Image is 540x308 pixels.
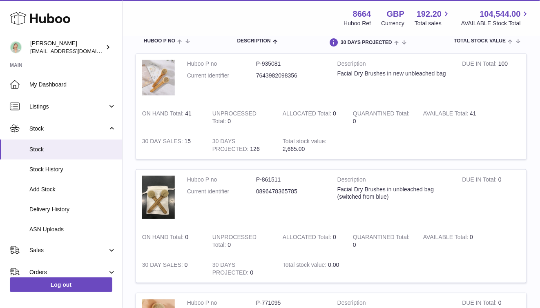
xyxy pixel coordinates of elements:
span: ASN Uploads [29,226,116,233]
a: Log out [10,277,112,292]
td: 0 [136,227,206,255]
td: 126 [206,131,277,159]
dt: Huboo P no [187,299,256,307]
span: 104,544.00 [480,9,521,20]
strong: 30 DAYS PROJECTED [212,261,250,278]
strong: Total stock value [283,261,328,270]
img: product image [142,60,175,95]
dt: Huboo P no [187,60,256,68]
strong: Total stock value [283,138,326,146]
td: 41 [417,104,487,131]
strong: AVAILABLE Total [423,234,470,242]
strong: DUE IN Total [462,60,498,69]
strong: ALLOCATED Total [283,110,333,119]
strong: GBP [387,9,404,20]
strong: QUARANTINED Total [353,110,410,119]
span: 0 [353,242,356,248]
dt: Huboo P no [187,176,256,184]
div: Currency [382,20,405,27]
td: 0 [277,227,347,255]
div: Facial Dry Brushes in unbleached bag (switched from blue) [337,186,450,201]
td: 0 [277,104,347,131]
td: 15 [136,131,206,159]
td: 0 [456,170,527,228]
strong: 30 DAY SALES [142,138,185,146]
dd: 0896478365785 [256,188,325,195]
td: 0 [136,255,206,283]
a: 192.20 Total sales [415,9,451,27]
div: [PERSON_NAME] [30,40,104,55]
strong: UNPROCESSED Total [212,234,257,250]
strong: Description [337,60,450,70]
strong: DUE IN Total [462,176,498,185]
span: 2,665.00 [283,146,305,152]
td: 41 [136,104,206,131]
strong: ALLOCATED Total [283,234,333,242]
td: 0 [417,227,487,255]
dd: P-771095 [256,299,325,307]
img: product image [142,176,175,219]
td: 0 [206,104,277,131]
span: Total sales [415,20,451,27]
strong: ON HAND Total [142,234,185,242]
strong: 8664 [353,9,371,20]
dt: Current identifier [187,72,256,80]
strong: UNPROCESSED Total [212,110,257,126]
span: Stock [29,125,107,133]
td: 100 [456,54,527,104]
a: 104,544.00 AVAILABLE Stock Total [461,9,530,27]
strong: AVAILABLE Total [423,110,470,119]
strong: ON HAND Total [142,110,185,119]
strong: QUARANTINED Total [353,234,410,242]
img: hello@thefacialcuppingexpert.com [10,41,22,53]
span: Add Stock [29,186,116,193]
div: Huboo Ref [344,20,371,27]
span: Listings [29,103,107,111]
div: Facial Dry Brushes in new unbleached bag [337,70,450,78]
strong: 30 DAYS PROJECTED [212,138,250,154]
span: Stock History [29,166,116,173]
span: 0 [353,118,356,124]
span: Stock [29,146,116,153]
span: [EMAIL_ADDRESS][DOMAIN_NAME] [30,48,120,54]
span: Total stock value [454,38,506,44]
span: 192.20 [417,9,442,20]
span: AVAILABLE Stock Total [461,20,530,27]
dd: P-935081 [256,60,325,68]
strong: Description [337,176,450,186]
td: 0 [206,227,277,255]
dd: 7643982098356 [256,72,325,80]
span: Description [237,38,271,44]
strong: 30 DAY SALES [142,261,185,270]
span: Delivery History [29,206,116,213]
span: 0.00 [328,261,339,268]
span: Orders [29,268,107,276]
span: Huboo P no [144,38,175,44]
span: My Dashboard [29,81,116,89]
dd: P-861511 [256,176,325,184]
td: 0 [206,255,277,283]
span: Sales [29,246,107,254]
span: 30 DAYS PROJECTED [341,40,392,45]
dt: Current identifier [187,188,256,195]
